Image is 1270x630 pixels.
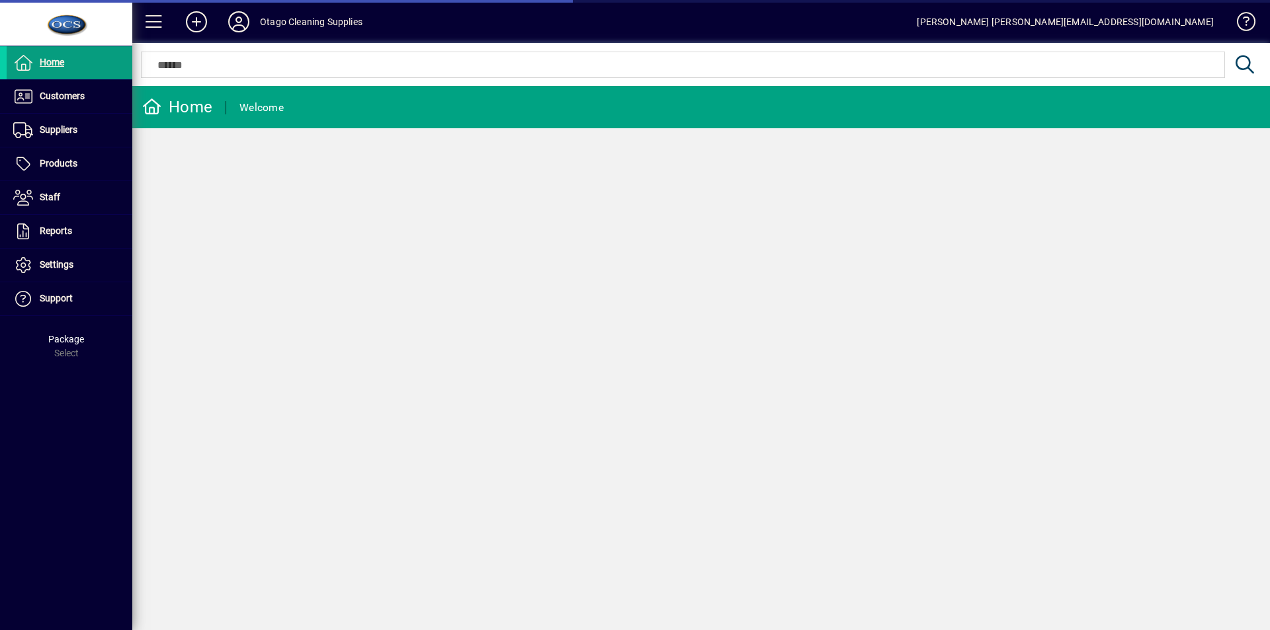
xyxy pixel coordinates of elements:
span: Customers [40,91,85,101]
span: Staff [40,192,60,202]
a: Staff [7,181,132,214]
div: Otago Cleaning Supplies [260,11,362,32]
span: Reports [40,225,72,236]
span: Support [40,293,73,303]
div: Home [142,97,212,118]
a: Settings [7,249,132,282]
div: [PERSON_NAME] [PERSON_NAME][EMAIL_ADDRESS][DOMAIN_NAME] [917,11,1214,32]
span: Package [48,334,84,344]
span: Home [40,57,64,67]
a: Support [7,282,132,315]
button: Add [175,10,218,34]
a: Customers [7,80,132,113]
a: Suppliers [7,114,132,147]
a: Reports [7,215,132,248]
button: Profile [218,10,260,34]
div: Welcome [239,97,284,118]
span: Settings [40,259,73,270]
span: Products [40,158,77,169]
a: Knowledge Base [1227,3,1253,46]
span: Suppliers [40,124,77,135]
a: Products [7,147,132,180]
